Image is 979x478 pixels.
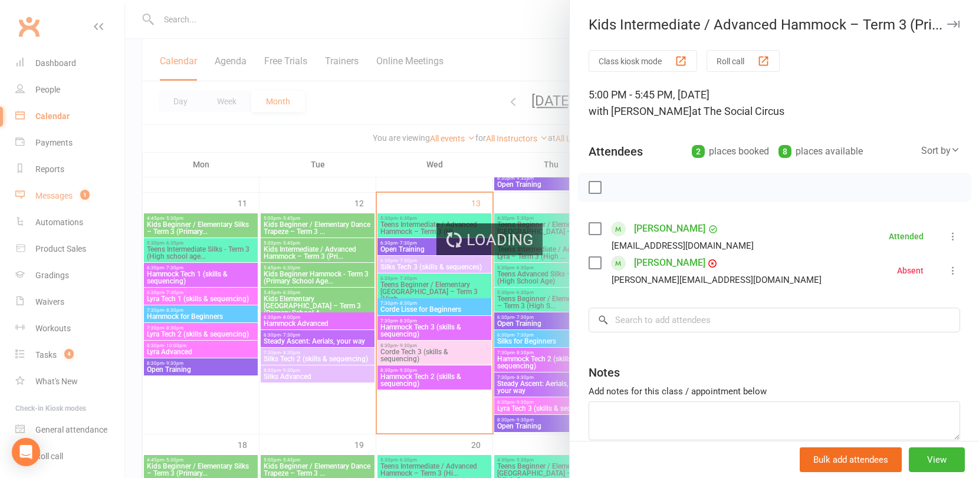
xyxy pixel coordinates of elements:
div: 2 [692,145,705,158]
span: at The Social Circus [692,105,784,117]
button: Roll call [707,50,780,72]
a: [PERSON_NAME] [634,253,705,272]
div: places available [778,143,863,160]
div: Absent [897,266,924,275]
div: Notes [589,364,620,381]
div: Attendees [589,143,643,160]
div: Add notes for this class / appointment below [589,384,960,398]
div: Open Intercom Messenger [12,438,40,466]
div: places booked [692,143,769,160]
div: 5:00 PM - 5:45 PM, [DATE] [589,87,960,120]
button: Class kiosk mode [589,50,697,72]
input: Search to add attendees [589,308,960,332]
button: Bulk add attendees [800,447,902,472]
div: Attended [889,232,924,240]
div: [PERSON_NAME][EMAIL_ADDRESS][DOMAIN_NAME] [612,272,822,288]
a: [PERSON_NAME] [634,219,705,238]
div: [EMAIL_ADDRESS][DOMAIN_NAME] [612,238,754,253]
div: Sort by [921,143,960,159]
span: with [PERSON_NAME] [589,105,692,117]
div: 8 [778,145,791,158]
button: View [909,447,965,472]
div: Kids Intermediate / Advanced Hammock – Term 3 (Pri... [570,17,979,33]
